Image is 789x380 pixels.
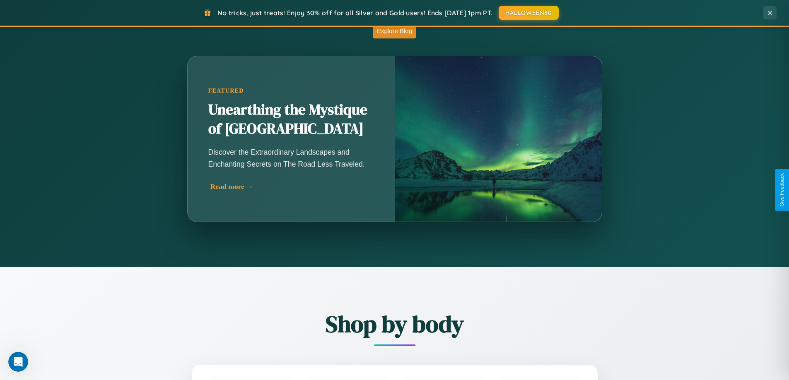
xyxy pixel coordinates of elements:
[779,173,785,207] div: Give Feedback
[373,23,416,38] button: Explore Blog
[499,6,559,20] button: HALLOWEEN30
[217,9,492,17] span: No tricks, just treats! Enjoy 30% off for all Silver and Gold users! Ends [DATE] 1pm PT.
[146,308,643,340] h2: Shop by body
[208,100,374,139] h2: Unearthing the Mystique of [GEOGRAPHIC_DATA]
[208,146,374,170] p: Discover the Extraordinary Landscapes and Enchanting Secrets on The Road Less Traveled.
[210,182,376,191] div: Read more →
[208,87,374,94] div: Featured
[8,352,28,372] iframe: Intercom live chat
